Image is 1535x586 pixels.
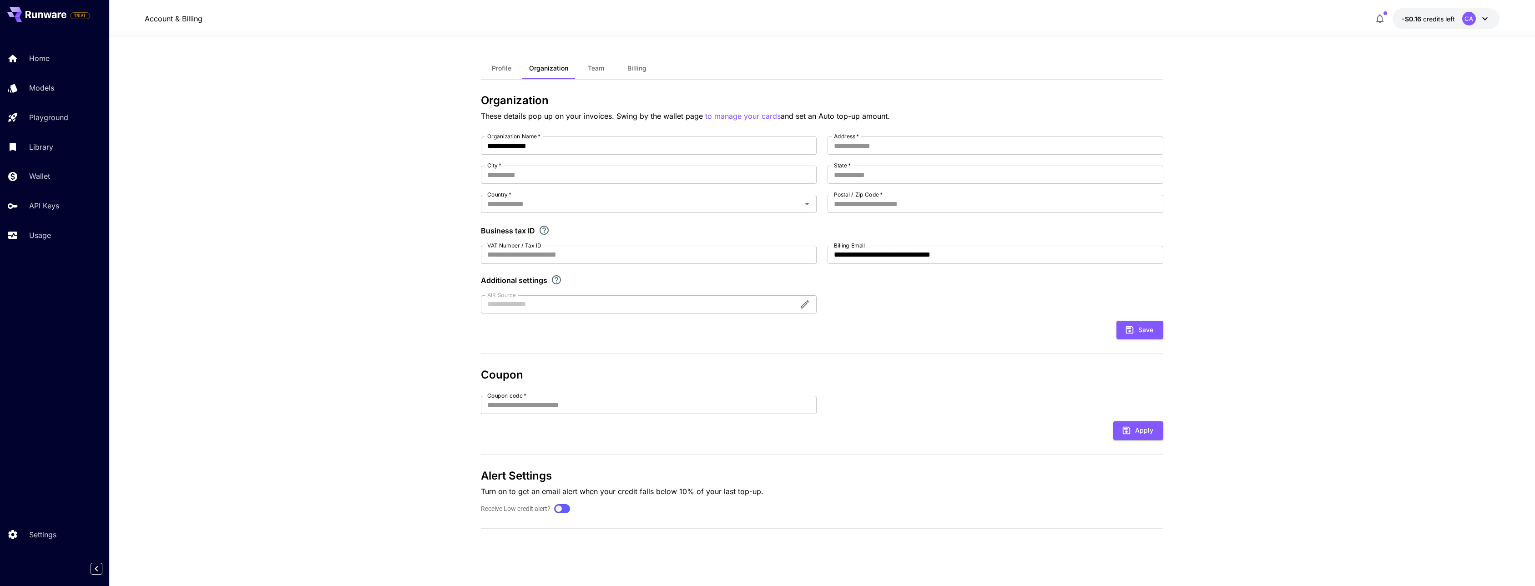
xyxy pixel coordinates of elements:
[1402,14,1455,24] div: -$0.1623
[481,111,705,121] span: These details pop up on your invoices. Swing by the wallet page
[539,225,550,236] svg: If you are a business tax registrant, please enter your business tax ID here.
[91,563,102,575] button: Collapse sidebar
[481,369,1163,381] h3: Coupon
[834,191,883,198] label: Postal / Zip Code
[145,13,202,24] a: Account & Billing
[29,141,53,152] p: Library
[588,64,604,72] span: Team
[70,10,90,21] span: Add your payment card to enable full platform functionality.
[834,242,865,249] label: Billing Email
[487,191,511,198] label: Country
[627,64,646,72] span: Billing
[481,275,547,286] p: Additional settings
[481,486,1163,497] p: Turn on to get an email alert when your credit falls below 10% of your last top-up.
[487,392,526,399] label: Coupon code
[29,230,51,241] p: Usage
[1116,321,1163,339] button: Save
[145,13,202,24] nav: breadcrumb
[481,504,550,514] label: Receive Low credit alert?
[29,112,68,123] p: Playground
[1462,12,1476,25] div: CA
[834,132,859,140] label: Address
[705,111,781,122] button: to manage your cards
[487,132,540,140] label: Organization Name
[1113,421,1163,440] button: Apply
[481,94,1163,107] h3: Organization
[781,111,890,121] span: and set an Auto top-up amount.
[481,225,535,236] p: Business tax ID
[487,291,515,299] label: AIR Source
[481,470,1163,482] h3: Alert Settings
[487,162,501,169] label: City
[29,200,59,211] p: API Keys
[29,171,50,182] p: Wallet
[1393,8,1500,29] button: -$0.1623CA
[487,242,541,249] label: VAT Number / Tax ID
[801,197,813,210] button: Open
[29,82,54,93] p: Models
[529,64,568,72] span: Organization
[551,274,562,285] svg: Explore additional customization settings
[71,12,90,19] span: TRIAL
[834,162,851,169] label: State
[29,529,56,540] p: Settings
[1423,15,1455,23] span: credits left
[29,53,50,64] p: Home
[1402,15,1423,23] span: -$0.16
[97,561,109,577] div: Collapse sidebar
[492,64,511,72] span: Profile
